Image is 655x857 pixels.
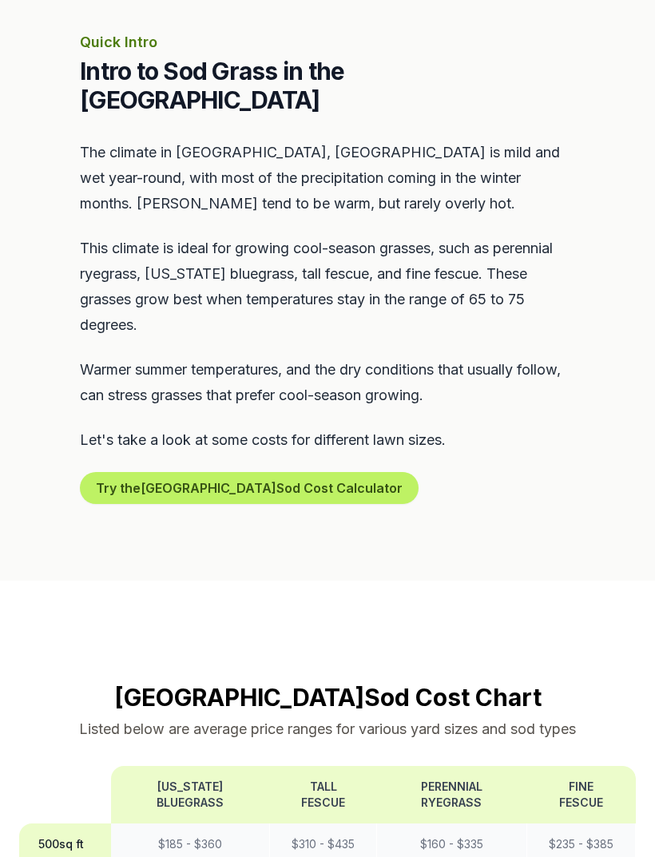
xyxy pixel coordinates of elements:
button: Try the[GEOGRAPHIC_DATA]Sod Cost Calculator [80,473,419,505]
p: This climate is ideal for growing cool-season grasses, such as perennial ryegrass, [US_STATE] blu... [80,236,575,339]
p: Listed below are average price ranges for various yard sizes and sod types [19,719,636,741]
p: Quick Intro [80,32,575,54]
h2: [GEOGRAPHIC_DATA] Sod Cost Chart [19,684,636,712]
th: [US_STATE] Bluegrass [111,767,270,824]
th: Fine Fescue [526,767,635,824]
th: Perennial Ryegrass [377,767,526,824]
p: Let's take a look at some costs for different lawn sizes. [80,428,575,454]
h2: Intro to Sod Grass in the [GEOGRAPHIC_DATA] [80,58,575,115]
p: The climate in [GEOGRAPHIC_DATA], [GEOGRAPHIC_DATA] is mild and wet year-round, with most of the ... [80,141,575,217]
p: Warmer summer temperatures, and the dry conditions that usually follow, can stress grasses that p... [80,358,575,409]
th: Tall Fescue [270,767,377,824]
